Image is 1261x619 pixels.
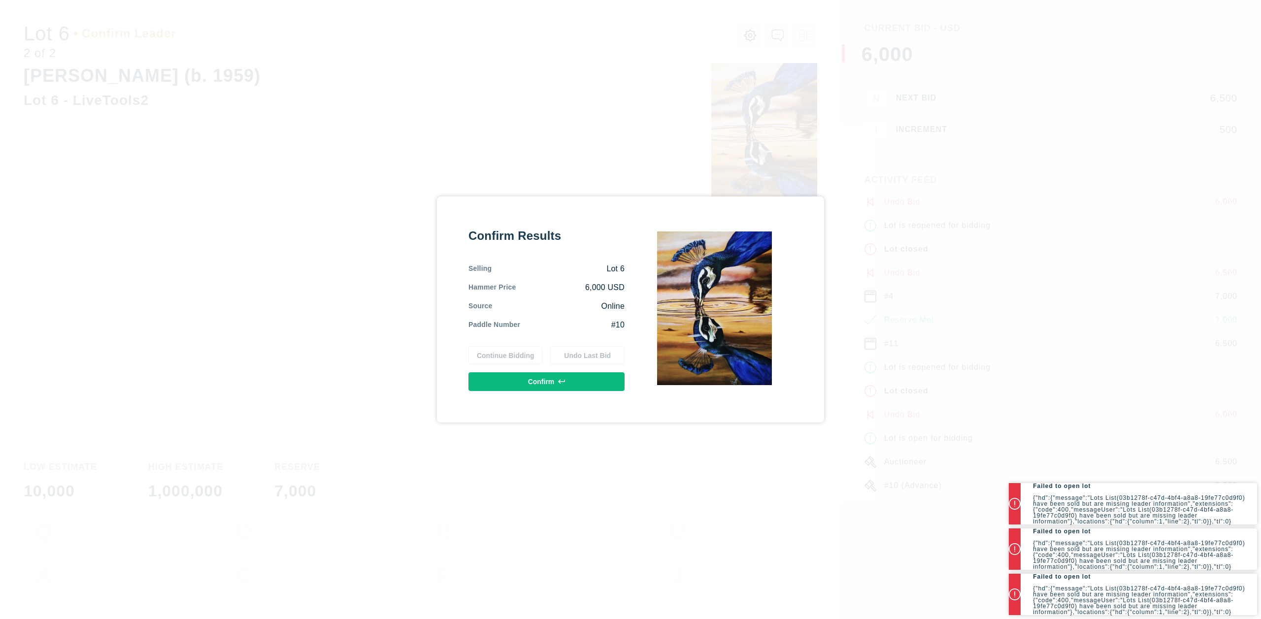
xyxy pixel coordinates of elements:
[1033,586,1257,615] p: {"hd":{"message":"Lots List(03b1278f-c47d-4bf4-a8a8-19fe77c0d9f0) have been sold but are missing ...
[468,372,625,391] button: Confirm
[468,263,492,274] div: Selling
[468,320,520,330] div: Paddle Number
[468,282,516,293] div: Hammer Price
[1033,528,1257,534] h2: Failed to open lot
[468,228,625,244] div: Confirm Results
[493,301,625,312] div: Online
[1033,483,1257,489] h2: Failed to open lot
[1033,495,1257,524] p: {"hd":{"message":"Lots List(03b1278f-c47d-4bf4-a8a8-19fe77c0d9f0) have been sold but are missing ...
[550,346,625,365] button: Undo Last Bid
[492,263,625,274] div: Lot 6
[1033,574,1257,580] h2: Failed to open lot
[468,346,543,365] button: Continue Bidding
[516,282,625,293] div: 6,000 USD
[1033,540,1257,570] p: {"hd":{"message":"Lots List(03b1278f-c47d-4bf4-a8a8-19fe77c0d9f0) have been sold but are missing ...
[468,301,493,312] div: Source
[520,320,625,330] div: #10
